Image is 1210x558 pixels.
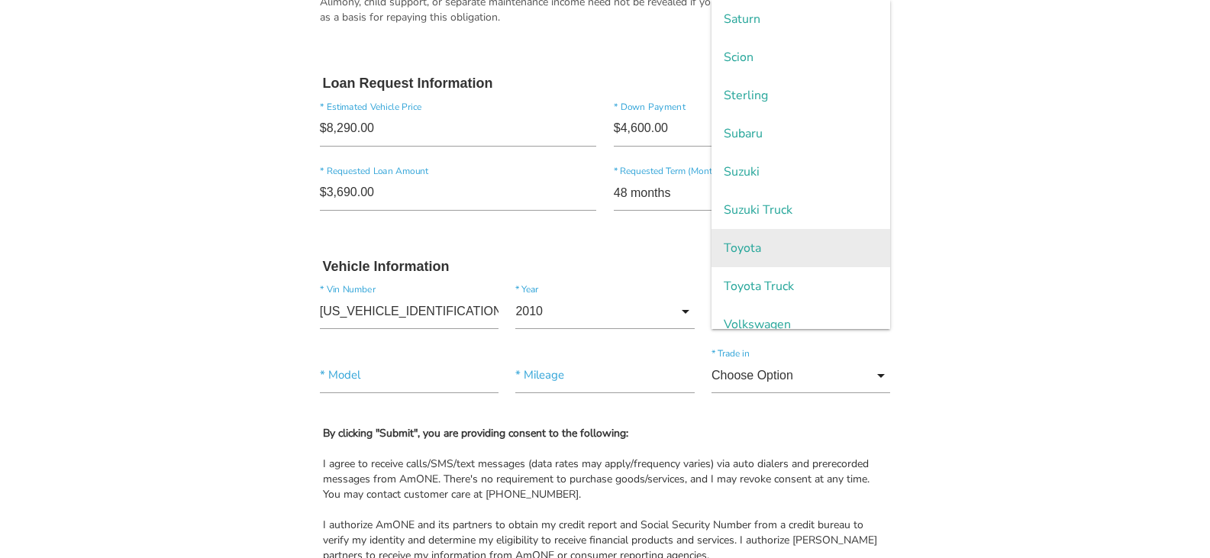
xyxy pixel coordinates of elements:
span: Sterling [711,76,890,115]
span: Volkswagen [711,305,890,344]
h3: Vehicle Information [323,259,888,276]
span: Suzuki Truck [711,191,890,229]
div: I agree to receive calls/SMS/text messages (data rates may apply/frequency varies) via auto diale... [323,456,888,502]
span: Suzuki [711,153,890,191]
span: Toyota Truck [711,267,890,305]
b: By clicking "Submit", you are providing consent to the following: [323,426,628,440]
span: Toyota [711,229,890,267]
span: Subaru [711,115,890,153]
span: Scion [711,38,890,76]
h3: Loan Request Information [323,76,888,92]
